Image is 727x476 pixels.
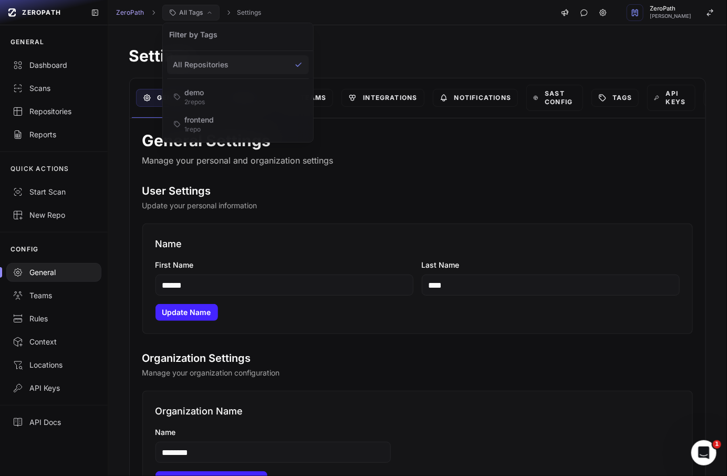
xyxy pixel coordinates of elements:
iframe: Intercom live chat [691,440,716,465]
div: Reports [13,129,95,140]
button: Update Name [155,304,218,321]
button: demo 2repos [167,83,309,110]
span: [PERSON_NAME] [650,14,691,19]
button: frontend 1repo [167,110,309,138]
span: All Tags [180,8,203,17]
div: New Repo [13,210,95,220]
div: Dashboard [13,60,95,70]
p: Update your personal information [142,200,693,211]
a: Integrations [341,89,424,107]
div: API Docs [13,417,95,428]
div: demo [185,87,205,98]
span: 1 [713,440,721,449]
a: SAST Config [526,85,583,111]
div: Context [13,337,95,347]
a: Settings [237,8,262,17]
svg: chevron right, [150,9,157,16]
p: QUICK ACTIONS [11,165,69,173]
div: Teams [13,290,95,301]
label: Name [155,427,680,438]
div: General [13,267,95,278]
div: Rules [13,313,95,324]
span: All Repositories [173,59,229,70]
h1: General Settings [142,131,693,150]
span: ZeroPath [650,6,691,12]
nav: breadcrumb [117,5,262,21]
a: Tags [591,89,639,107]
p: Manage your organization configuration [142,368,693,378]
p: CONFIG [11,245,38,254]
h2: Organization Settings [142,351,693,366]
div: Locations [13,360,95,370]
h3: Filter by Tags [169,29,218,40]
a: API Keys [647,85,695,111]
div: 1 repo [185,125,214,134]
div: Repositories [13,106,95,117]
svg: chevron right, [225,9,232,16]
div: Start Scan [13,187,95,197]
label: First Name [155,260,413,270]
h3: Organization Name [155,404,680,419]
h2: User Settings [142,184,693,198]
p: GENERAL [11,38,44,46]
a: General [136,89,198,107]
label: Last Name [422,260,680,270]
div: Scans [13,83,95,94]
span: ZEROPATH [22,8,61,17]
p: Manage your personal and organization settings [142,154,693,167]
div: frontend [185,115,214,125]
button: All Tags [162,5,220,21]
h1: Settings [129,46,706,65]
h3: Name [155,237,680,251]
a: ZeroPath [117,8,144,17]
a: Notifications [433,89,518,107]
a: ZEROPATH [4,4,82,21]
div: 2 repo s [185,98,205,106]
div: API Keys [13,383,95,393]
button: All Repositories [167,55,309,74]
